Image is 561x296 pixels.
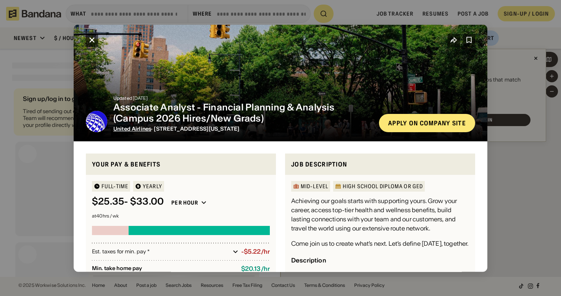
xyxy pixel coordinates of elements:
[113,125,373,132] div: · [STREET_ADDRESS][US_STATE]
[113,125,151,132] a: United Airlines
[92,214,270,218] div: at 40 hrs / wk
[291,256,326,264] div: Description
[301,184,328,189] div: Mid-Level
[388,120,466,126] div: Apply on company site
[291,239,469,248] div: Come join us to create what’s next. Let’s define [DATE], together.
[291,159,469,169] div: Job Description
[86,110,107,132] img: United Airlines logo
[92,265,235,272] div: Min. take home pay
[113,102,373,124] div: Associate Analyst - Financial Planning & Analysis (Campus 2026 Hires/New Grads)
[241,248,270,255] div: -$5.22/hr
[92,196,164,207] div: $ 25.35 - $33.00
[241,265,270,272] div: $ 20.13 / hr
[92,248,230,255] div: Est. taxes for min. pay *
[291,196,469,233] div: Achieving our goals starts with supporting yours. Grow your career, access top-tier health and we...
[171,199,198,206] div: Per hour
[102,184,128,189] div: Full-time
[113,96,373,101] div: Updated [DATE]
[143,184,162,189] div: YEARLY
[92,159,270,169] div: Your pay & benefits
[343,184,423,189] div: High School Diploma or GED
